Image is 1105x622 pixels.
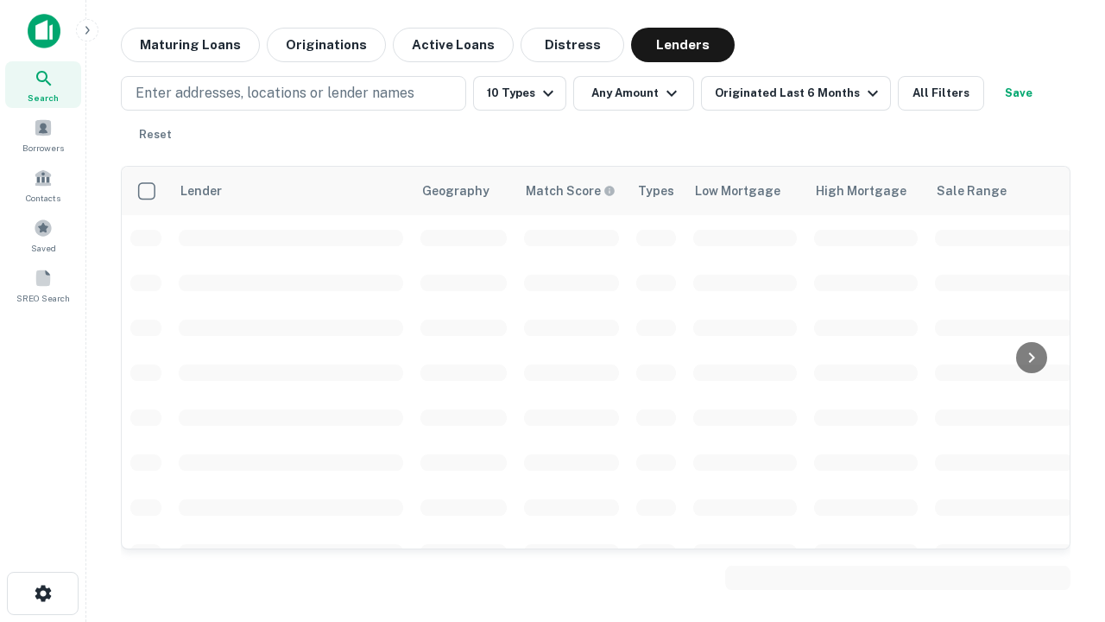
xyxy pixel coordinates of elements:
h6: Match Score [526,181,612,200]
button: Maturing Loans [121,28,260,62]
div: High Mortgage [816,181,906,201]
button: Lenders [631,28,735,62]
div: Low Mortgage [695,181,780,201]
a: Saved [5,212,81,258]
th: Geography [412,167,515,215]
a: Contacts [5,162,81,208]
button: Save your search to get updates of matches that match your search criteria. [991,76,1046,111]
div: Sale Range [937,181,1007,201]
a: Search [5,61,81,108]
a: SREO Search [5,262,81,308]
span: Search [28,91,59,105]
div: Geography [422,181,489,201]
th: High Mortgage [805,167,926,215]
p: Enter addresses, locations or lender names [136,83,414,104]
th: Types [628,167,685,215]
div: Types [638,181,674,201]
span: Contacts [26,191,60,205]
div: Lender [180,181,222,201]
button: Reset [128,117,183,152]
th: Lender [170,167,412,215]
span: SREO Search [16,291,70,305]
button: 10 Types [473,76,566,111]
div: Originated Last 6 Months [715,83,883,104]
img: capitalize-icon.png [28,14,60,48]
button: Originated Last 6 Months [701,76,891,111]
div: Capitalize uses an advanced AI algorithm to match your search with the best lender. The match sco... [526,181,616,200]
button: Enter addresses, locations or lender names [121,76,466,111]
button: Distress [521,28,624,62]
a: Borrowers [5,111,81,158]
button: Any Amount [573,76,694,111]
th: Sale Range [926,167,1082,215]
span: Borrowers [22,141,64,155]
span: Saved [31,241,56,255]
iframe: Chat Widget [1019,428,1105,511]
button: Originations [267,28,386,62]
th: Capitalize uses an advanced AI algorithm to match your search with the best lender. The match sco... [515,167,628,215]
button: Active Loans [393,28,514,62]
th: Low Mortgage [685,167,805,215]
button: All Filters [898,76,984,111]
